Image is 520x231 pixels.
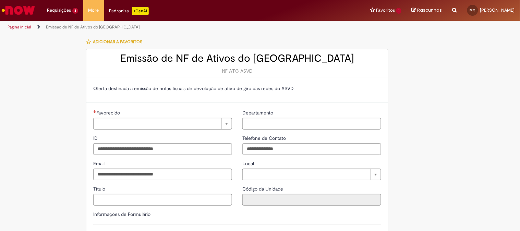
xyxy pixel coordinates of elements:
[88,7,99,14] span: More
[242,135,287,141] span: Telefone de Contato
[242,185,285,192] label: Somente leitura - Código da Unidade
[93,194,232,206] input: Título
[242,194,381,206] input: Código da Unidade
[72,8,78,14] span: 3
[8,24,31,30] a: Página inicial
[47,7,71,14] span: Requisições
[93,53,381,64] h2: Emissão de NF de Ativos do [GEOGRAPHIC_DATA]
[93,39,142,45] span: Adicionar a Favoritos
[242,160,255,167] span: Local
[242,186,285,192] span: Somente leitura - Código da Unidade
[480,7,515,13] span: [PERSON_NAME]
[86,35,146,49] button: Adicionar a Favoritos
[93,68,381,74] div: NF ATG ASVD
[396,8,401,14] span: 1
[96,110,121,116] span: Necessários - Favorecido
[93,186,107,192] span: Título
[5,21,341,34] ul: Trilhas de página
[132,7,149,15] p: +GenAi
[376,7,395,14] span: Favoritos
[93,211,150,217] label: Informações de Formulário
[1,3,36,17] img: ServiceNow
[242,169,381,180] a: Limpar campo Local
[46,24,140,30] a: Emissão de NF de Ativos do [GEOGRAPHIC_DATA]
[93,160,106,167] span: Email
[93,169,232,180] input: Email
[470,8,475,12] span: MC
[93,110,96,113] span: Necessários
[93,118,232,130] a: Limpar campo Favorecido
[418,7,442,13] span: Rascunhos
[242,118,381,130] input: Departamento
[242,143,381,155] input: Telefone de Contato
[93,143,232,155] input: ID
[412,7,442,14] a: Rascunhos
[242,110,275,116] span: Departamento
[93,135,99,141] span: ID
[109,7,149,15] div: Padroniza
[93,85,381,92] p: Oferta destinada a emissão de notas fiscais de devolução de ativo de giro das redes do ASVD.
